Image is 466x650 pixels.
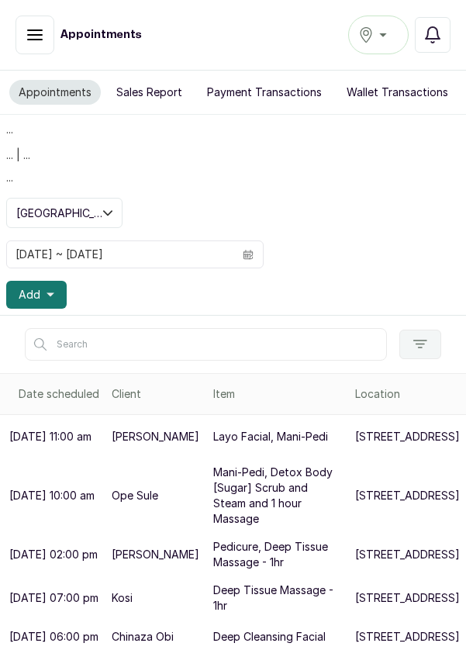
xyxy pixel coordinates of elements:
[107,80,192,105] button: Sales Report
[198,80,331,105] button: Payment Transactions
[60,27,142,43] h1: Appointments
[112,629,174,645] p: Chinaza Obi
[6,147,13,163] p: ...
[337,80,457,105] button: Wallet Transactions
[19,386,99,402] div: Date scheduled
[213,465,343,527] p: Mani-Pedi, Detox Body [Sugar] Scrub and Steam and 1 hour Massage
[213,429,328,444] p: Layo Facial, Mani-Pedi
[355,629,460,645] p: [STREET_ADDRESS]
[112,590,133,606] p: Kosi
[243,249,254,260] svg: calendar
[9,80,101,105] button: Appointments
[112,386,201,402] div: Client
[355,386,460,402] div: Location
[6,169,460,185] p: ...
[6,198,123,228] button: [GEOGRAPHIC_DATA]
[9,547,98,562] p: [DATE] 02:00 pm
[355,429,460,444] p: [STREET_ADDRESS]
[9,429,91,444] p: [DATE] 11:00 am
[213,583,343,614] p: Deep Tissue Massage - 1hr
[213,386,343,402] div: Item
[112,429,199,444] p: [PERSON_NAME]
[355,547,460,562] p: [STREET_ADDRESS]
[355,488,460,503] p: [STREET_ADDRESS]
[112,547,199,562] p: [PERSON_NAME]
[9,629,98,645] p: [DATE] 06:00 pm
[19,287,40,303] span: Add
[6,281,67,309] button: Add
[9,488,95,503] p: [DATE] 10:00 am
[112,488,158,503] p: Ope Sule
[6,121,460,163] div: ...
[23,147,30,163] p: ...
[9,590,98,606] p: [DATE] 07:00 pm
[213,539,343,570] p: Pedicure, Deep Tissue Massage - 1hr
[213,629,326,645] p: Deep Cleansing Facial
[16,147,20,163] span: |
[7,241,233,268] input: Select date
[16,205,103,221] span: [GEOGRAPHIC_DATA]
[25,328,387,361] input: Search
[355,590,460,606] p: [STREET_ADDRESS]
